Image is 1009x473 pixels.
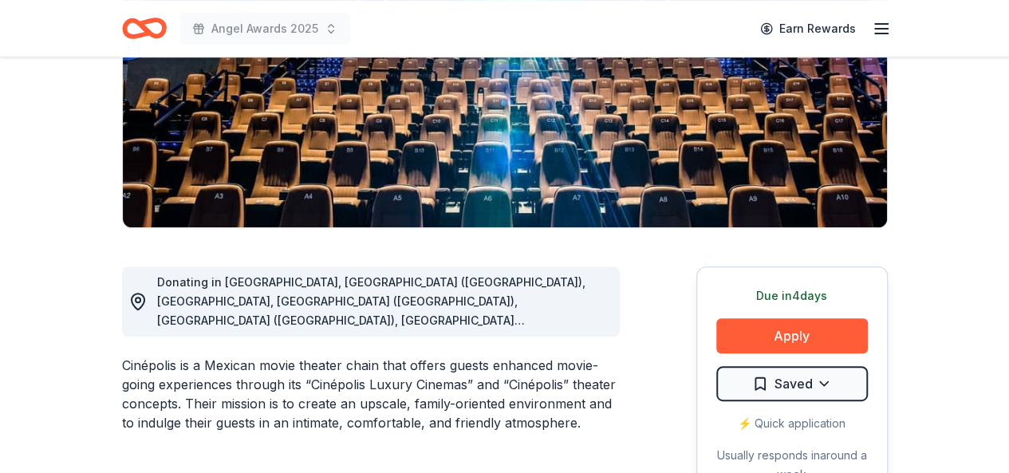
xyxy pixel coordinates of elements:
button: Apply [716,318,868,353]
a: Earn Rewards [751,14,865,43]
span: Donating in [GEOGRAPHIC_DATA], [GEOGRAPHIC_DATA] ([GEOGRAPHIC_DATA]), [GEOGRAPHIC_DATA], [GEOGRAP... [157,275,585,365]
div: ⚡️ Quick application [716,414,868,433]
button: Angel Awards 2025 [179,13,350,45]
button: Saved [716,366,868,401]
span: Saved [774,373,813,394]
div: Cinépolis is a Mexican movie theater chain that offers guests enhanced movie-going experiences th... [122,356,620,432]
span: Angel Awards 2025 [211,19,318,38]
div: Due in 4 days [716,286,868,305]
a: Home [122,10,167,47]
